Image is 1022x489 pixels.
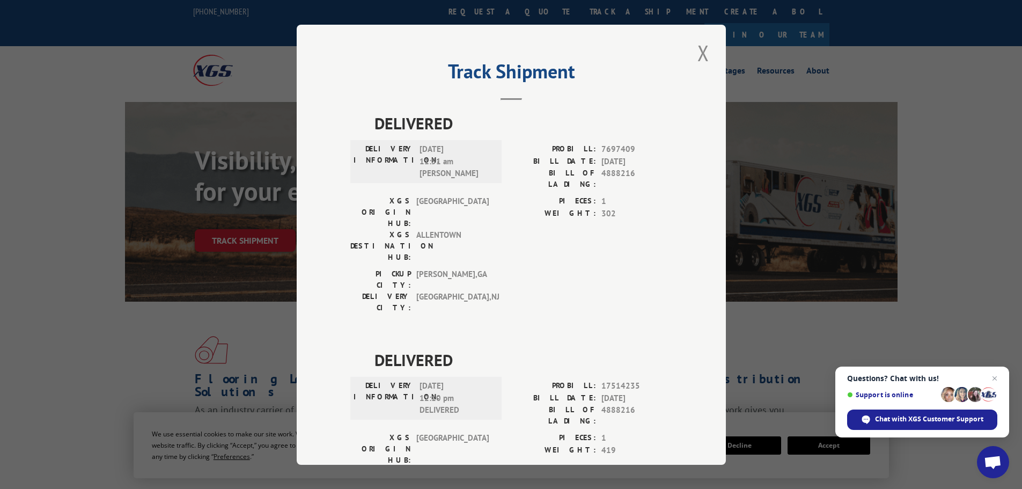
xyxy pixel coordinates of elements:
label: PROBILL: [511,143,596,156]
label: DELIVERY CITY: [350,291,411,313]
label: PIECES: [511,432,596,444]
span: Chat with XGS Customer Support [875,414,983,424]
label: WEIGHT: [511,444,596,456]
span: [DATE] 11:51 am [PERSON_NAME] [420,143,492,180]
label: DELIVERY INFORMATION: [354,380,414,417]
span: [GEOGRAPHIC_DATA] [416,195,489,229]
span: DELIVERED [374,348,672,372]
span: DELIVERED [374,111,672,135]
span: 17514235 [601,380,672,392]
a: Open chat [977,446,1009,478]
span: [DATE] 12:10 pm DELIVERED [420,380,492,417]
label: BILL OF LADING: [511,167,596,190]
h2: Track Shipment [350,64,672,84]
label: WEIGHT: [511,207,596,220]
label: BILL DATE: [511,392,596,404]
span: 7697409 [601,143,672,156]
label: XGS ORIGIN HUB: [350,195,411,229]
span: 302 [601,207,672,220]
span: Chat with XGS Customer Support [847,410,997,430]
span: [PERSON_NAME] , GA [416,268,489,291]
span: 4888216 [601,167,672,190]
span: ALLENTOWN [416,229,489,263]
label: BILL OF LADING: [511,404,596,427]
span: 1 [601,195,672,208]
span: Support is online [847,391,937,399]
label: PIECES: [511,195,596,208]
span: 419 [601,444,672,456]
span: 1 [601,432,672,444]
span: [DATE] [601,392,672,404]
label: PICKUP CITY: [350,268,411,291]
span: Questions? Chat with us! [847,374,997,383]
label: XGS DESTINATION HUB: [350,229,411,263]
label: DELIVERY INFORMATION: [354,143,414,180]
span: 4888216 [601,404,672,427]
label: BILL DATE: [511,155,596,167]
label: PROBILL: [511,380,596,392]
label: XGS ORIGIN HUB: [350,432,411,466]
span: [GEOGRAPHIC_DATA] [416,432,489,466]
button: Close modal [694,38,712,68]
span: [DATE] [601,155,672,167]
span: [GEOGRAPHIC_DATA] , NJ [416,291,489,313]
